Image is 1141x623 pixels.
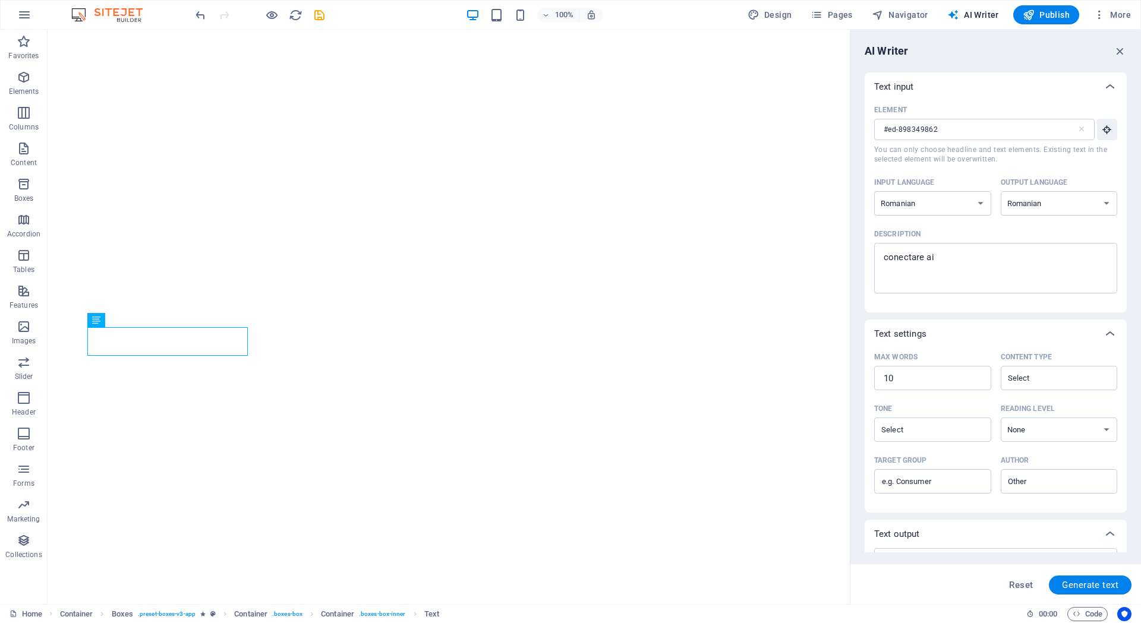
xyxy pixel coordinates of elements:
[1001,418,1118,442] select: Reading level
[11,158,37,167] p: Content
[1039,607,1057,621] span: 00 00
[13,443,34,453] p: Footer
[555,8,574,22] h6: 100%
[811,9,852,21] span: Pages
[1093,9,1131,21] span: More
[13,479,34,488] p: Forms
[424,607,439,621] span: Click to select. Double-click to edit
[806,5,857,24] button: Pages
[288,8,302,22] button: reload
[874,81,913,93] p: Text input
[874,528,920,540] p: Text output
[1001,178,1068,187] p: Output language
[12,336,36,346] p: Images
[1001,404,1055,413] p: Reading level
[1097,119,1117,140] button: ElementYou can only choose headline and text elements. Existing text in the selected element will...
[874,191,991,216] select: Input language
[867,5,933,24] button: Navigator
[10,607,42,621] a: Click to cancel selection. Double-click to open Pages
[193,8,207,22] button: undo
[743,5,797,24] div: Design (Ctrl+Alt+Y)
[874,145,1117,164] span: You can only choose headline and text elements. Existing text in the selected element will be ove...
[874,366,991,390] input: Max words
[1023,9,1070,21] span: Publish
[1003,575,1039,594] button: Reset
[1073,607,1102,621] span: Code
[586,10,597,20] i: On resize automatically adjust zoom level to fit chosen device.
[1004,473,1095,490] input: AuthorClear
[874,105,907,115] p: Element
[865,320,1127,348] div: Text settings
[1009,580,1033,590] span: Reset
[872,9,928,21] span: Navigator
[878,421,968,438] input: ToneClear
[1089,5,1136,24] button: More
[60,607,439,621] nav: breadcrumb
[10,301,38,310] p: Features
[865,520,1127,548] div: Text output
[1001,191,1118,216] select: Output language
[7,514,40,524] p: Marketing
[234,607,267,621] span: Click to select. Double-click to edit
[743,5,797,24] button: Design
[874,328,926,340] p: Text settings
[210,611,216,617] i: This element is a customizable preset
[1026,607,1058,621] h6: Session time
[1001,456,1029,465] p: Author
[289,8,302,22] i: Reload page
[1067,607,1108,621] button: Code
[874,456,926,465] p: Target group
[865,44,908,58] h6: AI Writer
[13,265,34,274] p: Tables
[313,8,326,22] i: Save (Ctrl+S)
[874,404,892,413] p: Tone
[943,5,1004,24] button: AI Writer
[60,607,93,621] span: Click to select. Double-click to edit
[8,51,39,61] p: Favorites
[15,372,33,381] p: Slider
[112,607,133,621] span: Click to select. Double-click to edit
[5,550,42,559] p: Collections
[748,9,792,21] span: Design
[1001,352,1052,362] p: Content type
[1117,607,1131,621] button: Usercentrics
[874,229,921,239] p: Description
[7,229,40,239] p: Accordion
[1047,609,1049,618] span: :
[312,8,326,22] button: save
[264,8,279,22] button: Click here to leave preview mode and continue editing
[880,249,1111,287] textarea: Description
[865,101,1127,312] div: Text input
[874,178,935,187] p: Input language
[9,122,39,132] p: Columns
[865,548,1127,616] div: Text output
[1004,369,1095,387] input: Content typeClear
[12,407,36,417] p: Header
[272,607,302,621] span: . boxes-box
[947,9,999,21] span: AI Writer
[138,607,196,621] span: . preset-boxes-v3-app
[874,352,918,362] p: Max words
[537,8,579,22] button: 100%
[194,8,207,22] i: Undo: Change text (Ctrl+Z)
[874,119,1077,140] input: ElementYou can only choose headline and text elements. Existing text in the selected element will...
[200,611,206,617] i: Element contains an animation
[1013,5,1079,24] button: Publish
[874,472,991,491] input: Target group
[321,607,354,621] span: Click to select. Double-click to edit
[68,8,157,22] img: Editor Logo
[9,87,39,96] p: Elements
[865,348,1127,513] div: Text settings
[14,194,34,203] p: Boxes
[359,607,406,621] span: . boxes-box-inner
[865,72,1127,101] div: Text input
